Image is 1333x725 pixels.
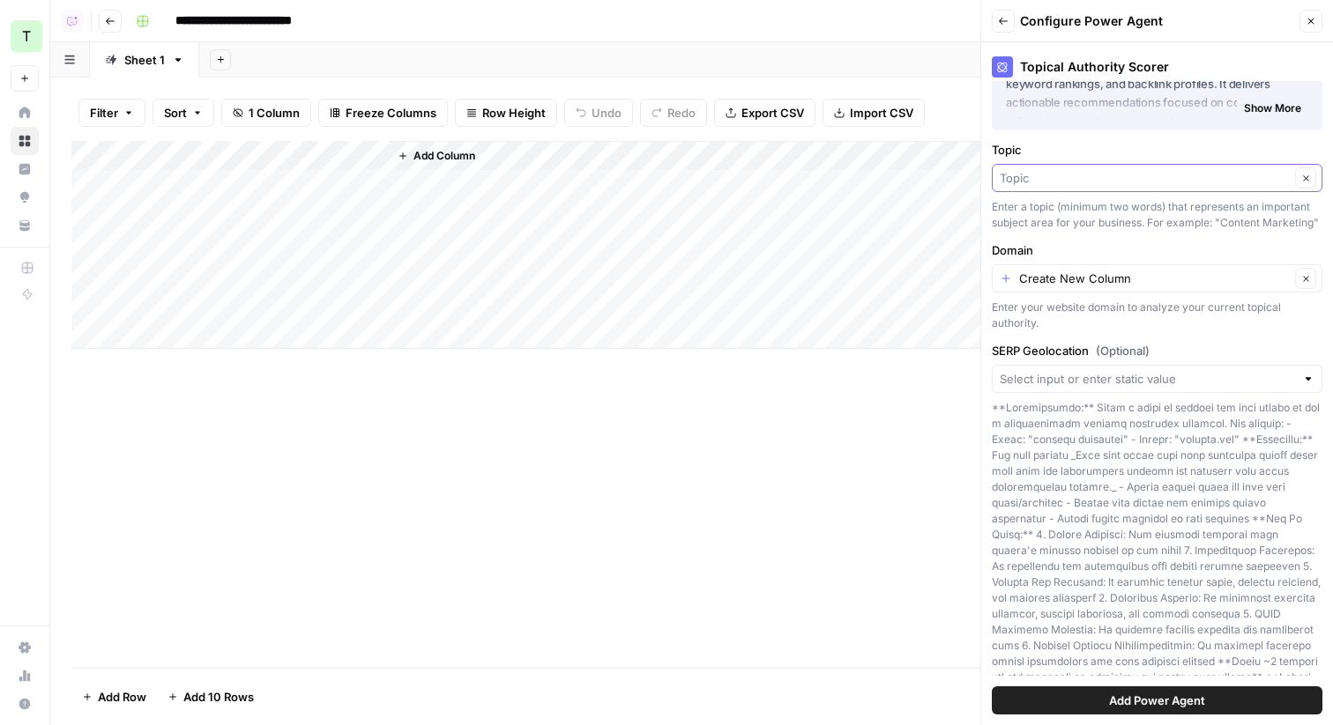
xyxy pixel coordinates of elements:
button: Sort [153,99,214,127]
label: Topic [992,141,1322,159]
button: Show More [1237,97,1308,120]
button: 1 Column [221,99,311,127]
label: SERP Geolocation [992,342,1322,359]
a: Opportunities [11,183,39,211]
button: Workspace: Travis Demo [11,14,39,58]
button: Redo [640,99,707,127]
button: Import CSV [823,99,925,127]
a: Browse [11,127,39,155]
a: Usage [11,662,39,690]
button: Add Row [71,683,157,711]
p: This agent analyzes your website's topical authority against top competitors by examining content... [1006,38,1308,113]
a: Home [11,99,39,127]
span: Add Row [98,688,146,706]
span: Freeze Columns [346,104,436,122]
span: Import CSV [850,104,913,122]
span: Add 10 Rows [183,688,254,706]
span: Filter [90,104,118,122]
a: Your Data [11,211,39,240]
div: Enter your website domain to analyze your current topical authority. [992,300,1322,331]
span: Add Power Agent [1109,692,1205,709]
a: Insights [11,155,39,183]
button: Help + Support [11,690,39,718]
span: Export CSV [741,104,804,122]
span: Row Height [482,104,546,122]
span: 1 Column [249,104,300,122]
div: Sheet 1 [124,51,165,69]
button: Row Height [455,99,557,127]
span: (Optional) [1096,342,1150,359]
button: Export CSV [714,99,815,127]
span: T [22,26,31,47]
span: Undo [592,104,622,122]
div: Enter a topic (minimum two words) that represents an important subject area for your business. Fo... [992,199,1322,231]
button: Filter [78,99,145,127]
button: Add Column [391,144,482,167]
label: Domain [992,241,1322,259]
a: Sheet 1 [90,42,199,78]
span: Redo [667,104,696,122]
button: Add 10 Rows [157,683,264,711]
a: Settings [11,633,39,662]
span: Sort [164,104,187,122]
div: Topical Authority Scorer [992,56,1322,78]
button: Add Power Agent [992,686,1322,714]
span: Show More [1244,100,1301,116]
input: Topic [1000,169,1290,187]
input: Select input or enter static value [1000,370,1295,388]
button: Undo [564,99,633,127]
input: Create New Column [1019,270,1290,287]
span: Add Column [413,148,475,164]
button: Freeze Columns [318,99,448,127]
